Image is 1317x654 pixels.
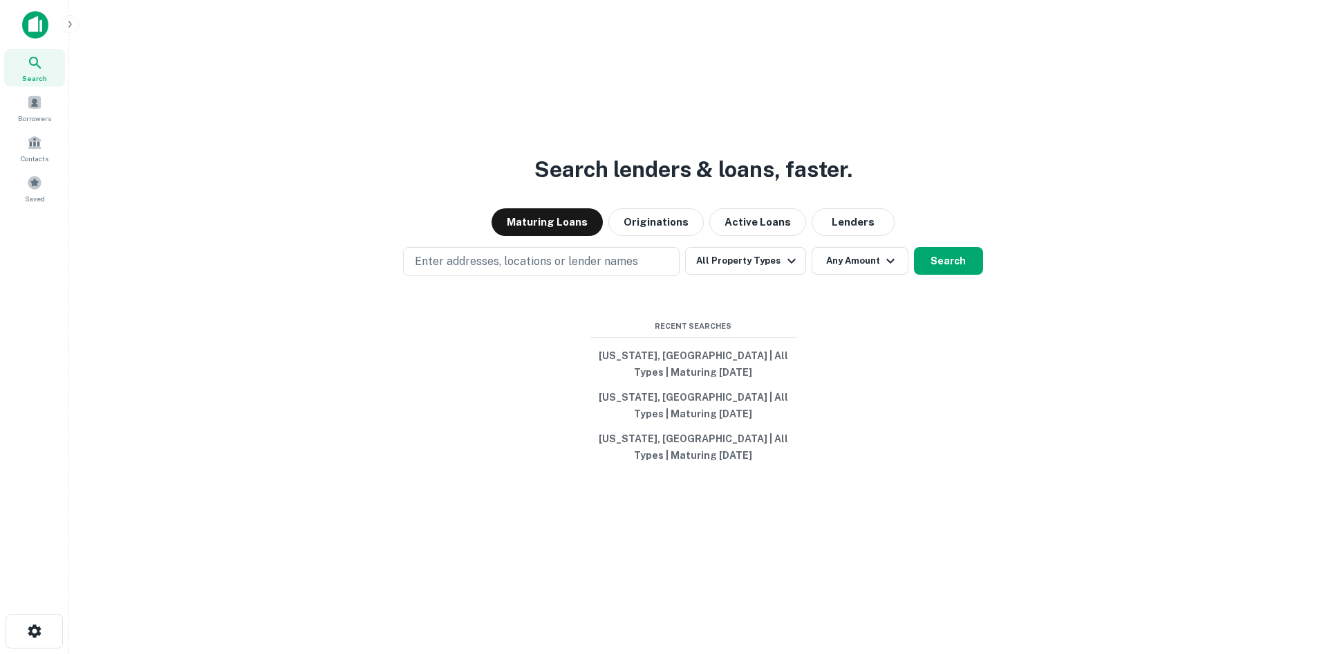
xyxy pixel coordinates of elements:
a: Saved [4,170,65,207]
button: Maturing Loans [492,208,603,236]
img: capitalize-icon.png [22,11,48,39]
button: [US_STATE], [GEOGRAPHIC_DATA] | All Types | Maturing [DATE] [590,343,797,385]
button: Any Amount [812,247,908,275]
button: [US_STATE], [GEOGRAPHIC_DATA] | All Types | Maturing [DATE] [590,426,797,468]
a: Contacts [4,129,65,167]
button: Search [914,247,983,275]
span: Recent Searches [590,320,797,332]
button: Lenders [812,208,895,236]
button: Originations [608,208,704,236]
button: Active Loans [709,208,806,236]
button: All Property Types [685,247,805,275]
iframe: Chat Widget [1248,543,1317,610]
button: [US_STATE], [GEOGRAPHIC_DATA] | All Types | Maturing [DATE] [590,385,797,426]
span: Saved [25,193,45,204]
span: Search [22,73,47,84]
a: Search [4,49,65,87]
p: Enter addresses, locations or lender names [415,253,638,270]
span: Contacts [21,153,48,164]
button: Enter addresses, locations or lender names [403,247,680,276]
span: Borrowers [18,113,51,124]
h3: Search lenders & loans, faster. [534,153,852,186]
a: Borrowers [4,89,65,127]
